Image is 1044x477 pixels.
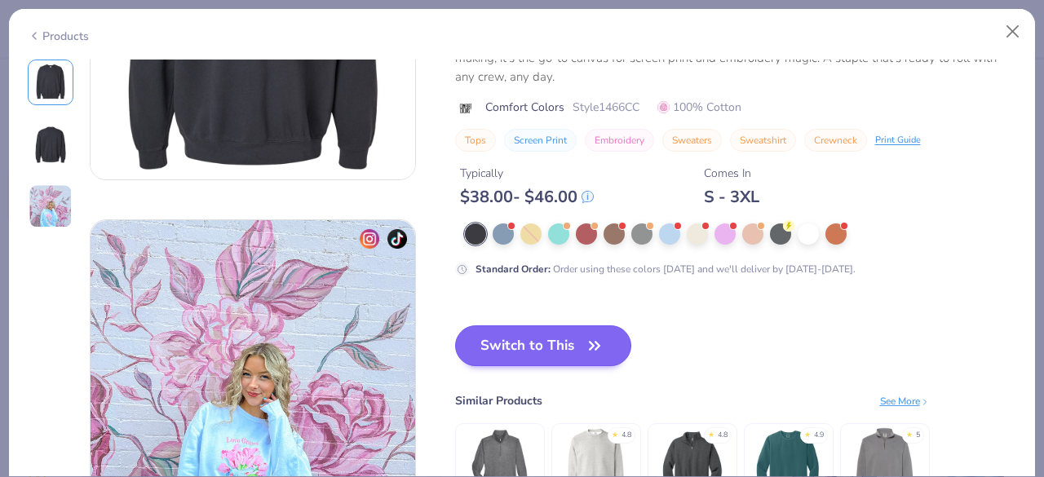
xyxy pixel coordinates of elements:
img: tiktok-icon.png [387,229,407,249]
div: Typically [460,165,594,182]
div: Comes In [704,165,759,182]
button: Tops [455,129,496,152]
img: Front [31,63,70,102]
div: Similar Products [455,392,542,409]
div: ★ [708,430,714,436]
button: Crewneck [804,129,867,152]
img: User generated content [29,184,73,228]
div: $ 38.00 - $ 46.00 [460,187,594,207]
div: S - 3XL [704,187,759,207]
button: Close [998,16,1029,47]
span: 100% Cotton [657,99,741,116]
div: 4.9 [814,430,824,441]
div: ★ [906,430,913,436]
div: ★ [804,430,811,436]
button: Screen Print [504,129,577,152]
div: 4.8 [718,430,728,441]
div: 5 [916,430,920,441]
img: Back [31,125,70,164]
div: Print Guide [875,133,921,147]
strong: Standard Order : [476,262,551,275]
span: Comfort Colors [485,99,564,116]
div: 4.8 [622,430,631,441]
button: Sweaters [662,129,722,152]
div: Products [28,28,89,45]
div: See More [880,393,930,408]
button: Switch to This [455,325,632,366]
button: Sweatshirt [730,129,796,152]
img: brand logo [455,101,477,114]
span: Style 1466CC [573,99,639,116]
div: Order using these colors [DATE] and we'll deliver by [DATE]-[DATE]. [476,261,856,276]
div: ★ [612,430,618,436]
img: insta-icon.png [360,229,379,249]
button: Embroidery [585,129,654,152]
